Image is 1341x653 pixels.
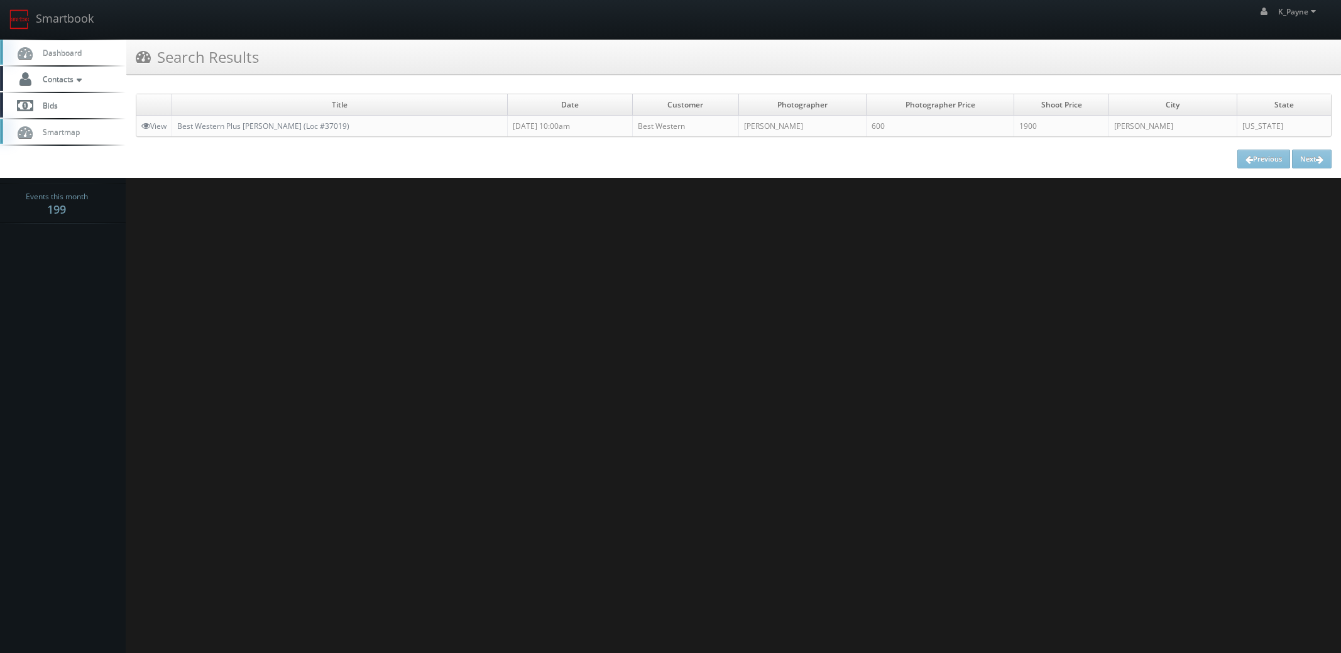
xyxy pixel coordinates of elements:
[867,116,1014,137] td: 600
[1278,6,1320,17] span: K_Payne
[36,126,80,137] span: Smartmap
[26,190,88,203] span: Events this month
[141,121,167,131] a: View
[36,47,82,58] span: Dashboard
[508,116,632,137] td: [DATE] 10:00am
[632,116,738,137] td: Best Western
[36,100,58,111] span: Bids
[9,9,30,30] img: smartbook-logo.png
[172,94,508,116] td: Title
[47,202,66,217] strong: 199
[1108,94,1237,116] td: City
[1014,116,1109,137] td: 1900
[136,46,259,68] h3: Search Results
[1237,116,1331,137] td: [US_STATE]
[1108,116,1237,137] td: [PERSON_NAME]
[1237,94,1331,116] td: State
[1014,94,1109,116] td: Shoot Price
[867,94,1014,116] td: Photographer Price
[632,94,738,116] td: Customer
[36,74,85,84] span: Contacts
[508,94,632,116] td: Date
[177,121,349,131] a: Best Western Plus [PERSON_NAME] (Loc #37019)
[738,116,867,137] td: [PERSON_NAME]
[738,94,867,116] td: Photographer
